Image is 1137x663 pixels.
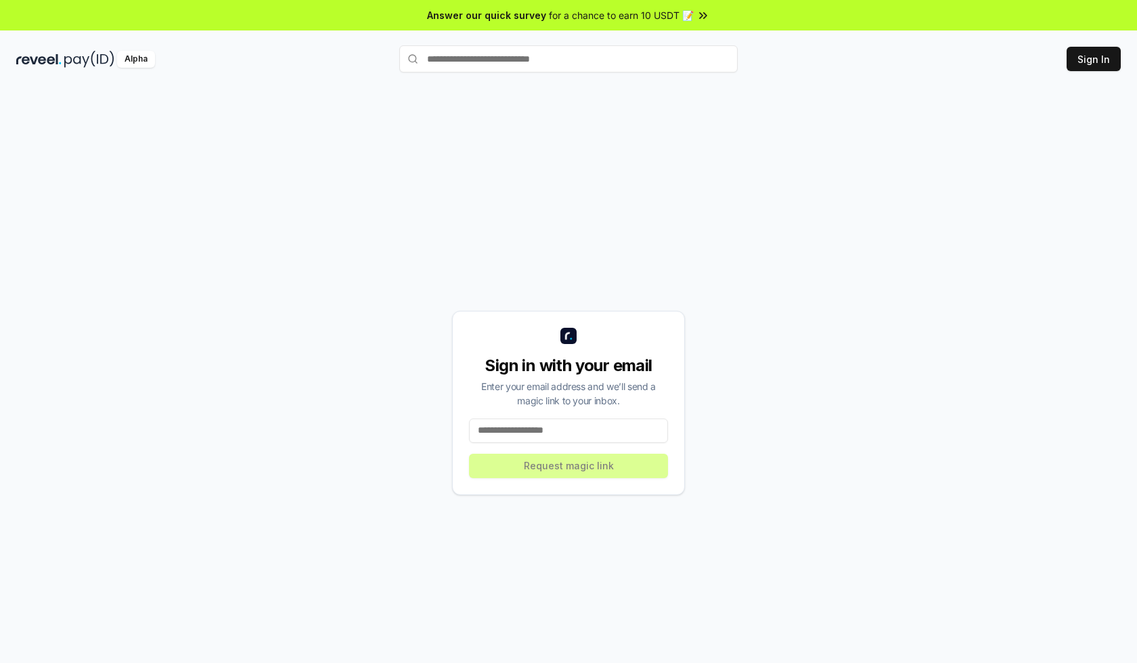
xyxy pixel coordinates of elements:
[469,355,668,377] div: Sign in with your email
[427,8,546,22] span: Answer our quick survey
[16,51,62,68] img: reveel_dark
[560,328,577,344] img: logo_small
[64,51,114,68] img: pay_id
[1067,47,1121,71] button: Sign In
[549,8,694,22] span: for a chance to earn 10 USDT 📝
[117,51,155,68] div: Alpha
[469,379,668,408] div: Enter your email address and we’ll send a magic link to your inbox.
